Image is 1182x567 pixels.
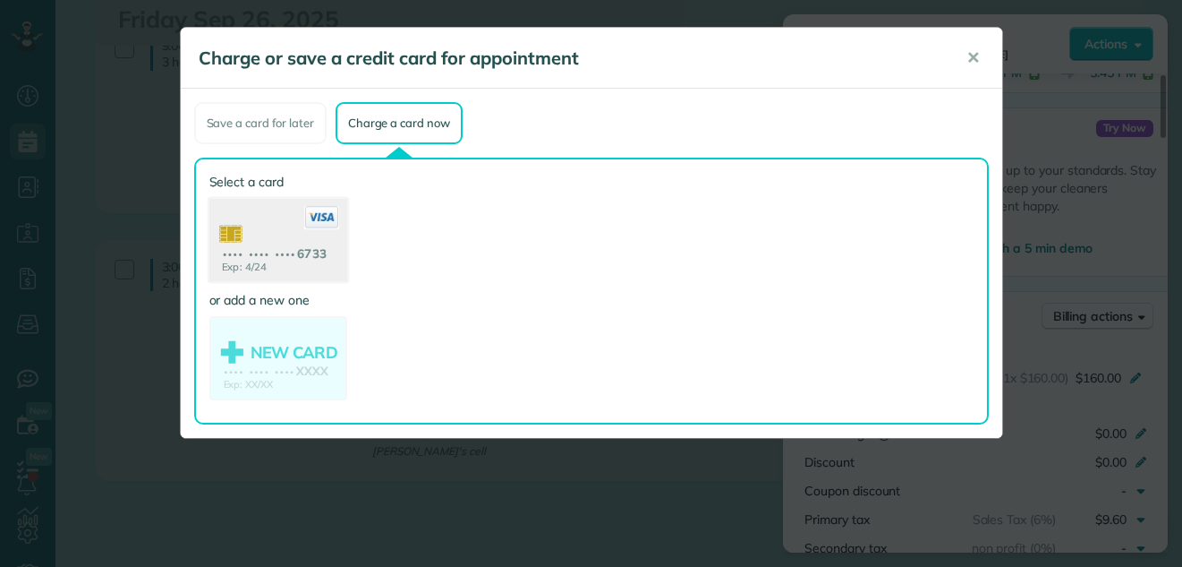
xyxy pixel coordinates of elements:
label: or add a new one [209,291,347,309]
h5: Charge or save a credit card for appointment [199,46,941,71]
span: ✕ [966,47,980,68]
label: Select a card [209,173,347,191]
div: Save a card for later [194,102,327,144]
div: Charge a card now [336,102,463,144]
